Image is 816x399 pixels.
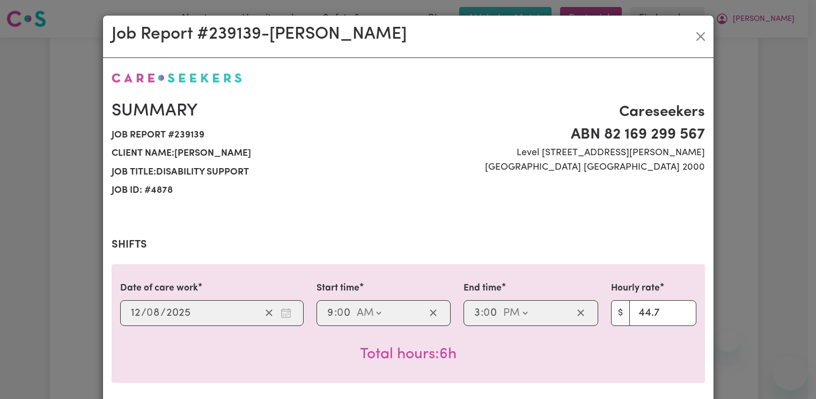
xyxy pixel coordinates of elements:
[112,144,402,163] span: Client name: [PERSON_NAME]
[112,126,402,144] span: Job report # 239139
[130,305,141,321] input: --
[611,281,660,295] label: Hourly rate
[464,281,502,295] label: End time
[112,101,402,121] h2: Summary
[474,305,481,321] input: --
[337,308,343,318] span: 0
[415,101,705,124] span: Careseekers
[415,146,705,160] span: Level [STREET_ADDRESS][PERSON_NAME]
[717,330,739,352] iframe: Close message
[277,305,295,321] button: Enter the date of care work
[147,305,160,321] input: --
[112,182,402,200] span: Job ID: # 4878
[692,28,709,45] button: Close
[481,307,483,319] span: :
[317,281,359,295] label: Start time
[611,300,630,326] span: $
[360,347,457,362] span: Total hours worked: 6 hours
[334,307,337,319] span: :
[415,161,705,175] span: [GEOGRAPHIC_DATA] [GEOGRAPHIC_DATA] 2000
[160,307,166,319] span: /
[773,356,807,390] iframe: Button to launch messaging window
[261,305,277,321] button: Clear date
[112,24,407,45] h2: Job Report # 239139 - [PERSON_NAME]
[483,308,490,318] span: 0
[415,124,705,146] span: ABN 82 169 299 567
[120,281,198,295] label: Date of care work
[112,73,242,83] img: Careseekers logo
[337,305,351,321] input: --
[484,305,498,321] input: --
[112,163,402,182] span: Job title: Disability support
[166,305,191,321] input: ----
[327,305,334,321] input: --
[112,238,705,251] h2: Shifts
[141,307,146,319] span: /
[146,308,153,318] span: 0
